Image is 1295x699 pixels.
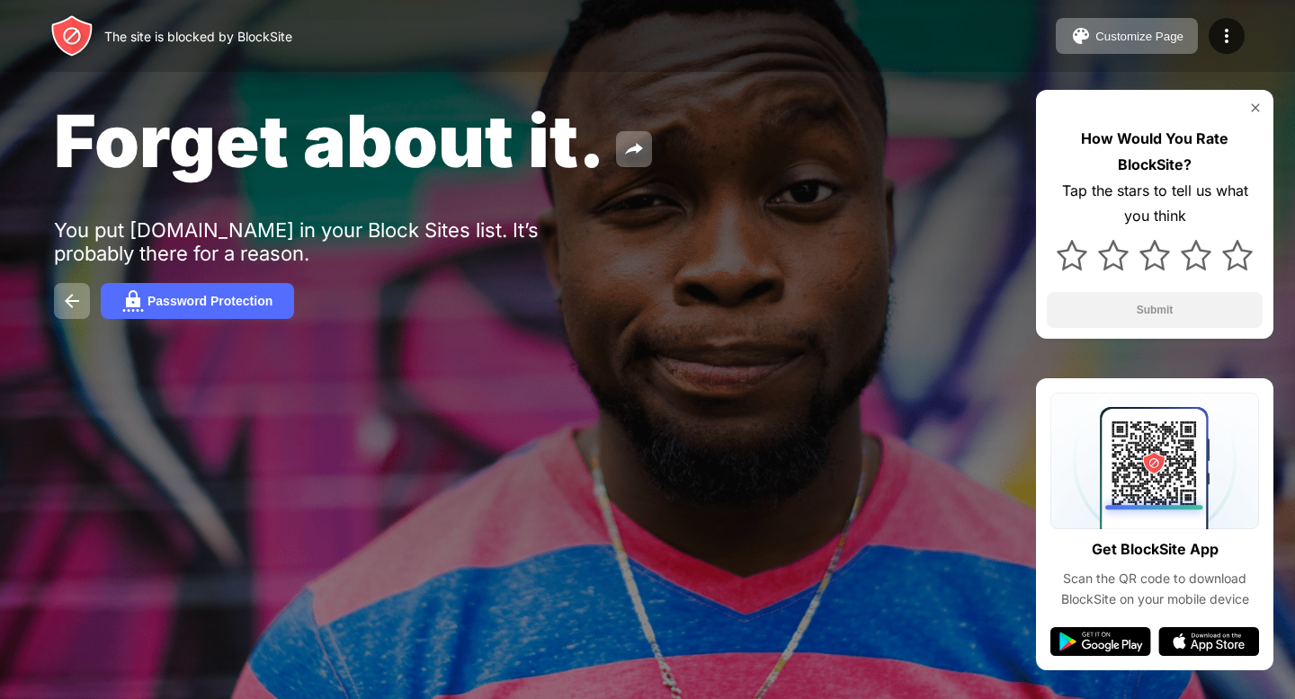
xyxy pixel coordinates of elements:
img: google-play.svg [1050,627,1151,656]
img: qrcode.svg [1050,393,1259,529]
img: menu-icon.svg [1216,25,1237,47]
button: Submit [1047,292,1263,328]
div: How Would You Rate BlockSite? [1047,126,1263,178]
img: back.svg [61,290,83,312]
img: pallet.svg [1070,25,1092,47]
div: You put [DOMAIN_NAME] in your Block Sites list. It’s probably there for a reason. [54,218,610,265]
button: Customize Page [1056,18,1198,54]
div: Get BlockSite App [1092,536,1219,562]
img: app-store.svg [1158,627,1259,656]
img: star.svg [1181,240,1211,270]
img: header-logo.svg [50,14,94,58]
img: password.svg [122,290,144,312]
img: star.svg [1057,240,1087,270]
img: star.svg [1098,240,1129,270]
img: rate-us-close.svg [1248,101,1263,115]
div: Customize Page [1095,30,1183,43]
img: share.svg [623,138,645,160]
img: star.svg [1139,240,1170,270]
div: Tap the stars to tell us what you think [1047,178,1263,230]
img: star.svg [1222,240,1253,270]
span: Forget about it. [54,97,605,184]
div: Scan the QR code to download BlockSite on your mobile device [1050,569,1259,609]
button: Password Protection [101,283,294,319]
div: Password Protection [147,294,272,308]
div: The site is blocked by BlockSite [104,29,292,44]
